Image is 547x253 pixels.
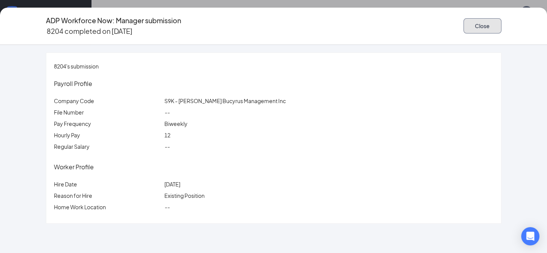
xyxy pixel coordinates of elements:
h4: ADP Workforce Now: Manager submission [46,15,181,26]
p: Home Work Location [54,203,162,211]
span: 12 [164,132,170,138]
span: Payroll Profile [54,80,92,88]
p: Hourly Pay [54,131,162,139]
p: File Number [54,108,162,116]
span: [DATE] [164,181,180,188]
p: Reason for Hire [54,191,162,200]
p: Hire Date [54,180,162,188]
p: Company Code [54,97,162,105]
span: Worker Profile [54,163,94,171]
span: -- [164,204,170,210]
span: 8204's submission [54,63,99,70]
p: Regular Salary [54,142,162,151]
span: -- [164,109,170,116]
p: 8204 completed on [DATE] [47,26,132,37]
div: Open Intercom Messenger [521,227,539,245]
span: -- [164,143,170,150]
span: S9K - [PERSON_NAME] Bucyrus Management Inc [164,97,286,104]
p: Pay Frequency [54,119,162,128]
span: Biweekly [164,120,188,127]
span: Existing Position [164,192,205,199]
button: Close [463,18,501,33]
